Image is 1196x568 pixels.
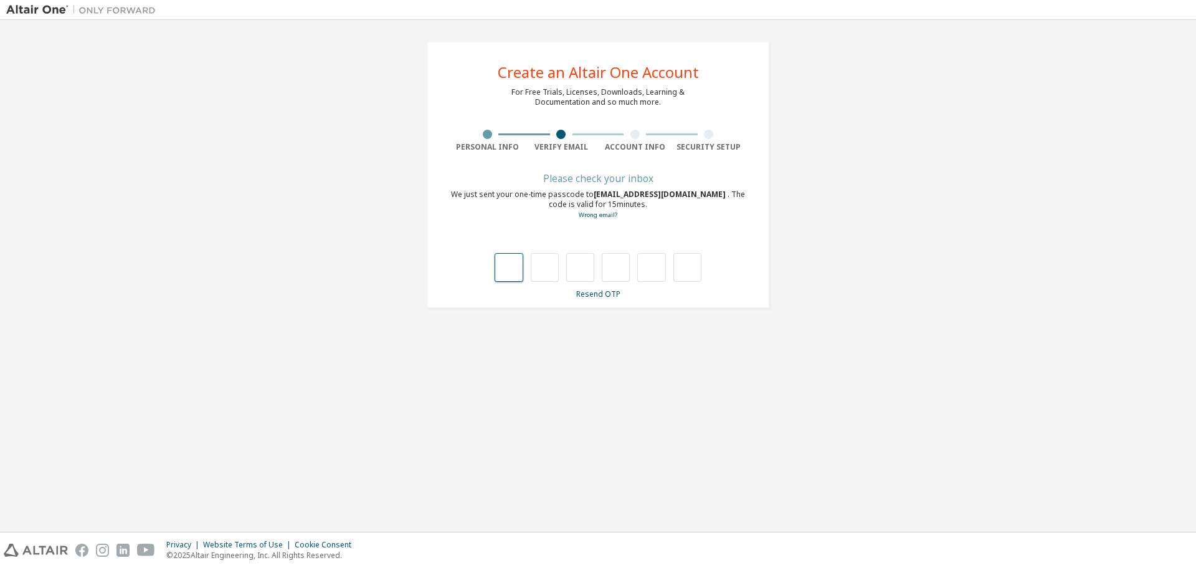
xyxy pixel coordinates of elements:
[4,544,68,557] img: altair_logo.svg
[166,550,359,561] p: © 2025 Altair Engineering, Inc. All Rights Reserved.
[116,544,130,557] img: linkedin.svg
[524,142,599,152] div: Verify Email
[450,142,524,152] div: Personal Info
[203,540,295,550] div: Website Terms of Use
[295,540,359,550] div: Cookie Consent
[166,540,203,550] div: Privacy
[511,87,685,107] div: For Free Trials, Licenses, Downloads, Learning & Documentation and so much more.
[137,544,155,557] img: youtube.svg
[96,544,109,557] img: instagram.svg
[498,65,699,80] div: Create an Altair One Account
[450,175,746,182] div: Please check your inbox
[598,142,672,152] div: Account Info
[576,289,620,299] a: Resend OTP
[450,190,746,220] div: We just sent your one-time passcode to . The code is valid for 15 minutes.
[6,4,162,16] img: Altair One
[594,189,728,200] span: [EMAIL_ADDRESS][DOMAIN_NAME]
[579,211,617,219] a: Go back to the registration form
[672,142,746,152] div: Security Setup
[75,544,88,557] img: facebook.svg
